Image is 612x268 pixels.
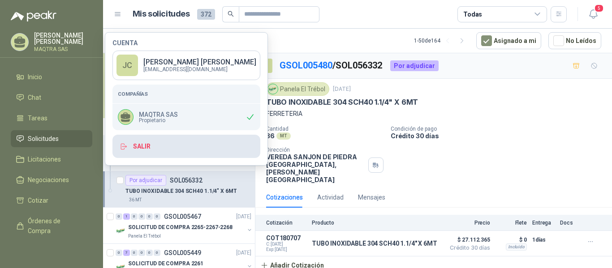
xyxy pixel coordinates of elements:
[280,59,383,72] p: / SOL056332
[585,6,601,22] button: 5
[463,9,482,19] div: Todas
[11,130,92,147] a: Solicitudes
[445,245,490,251] span: Crédito 30 días
[236,213,251,221] p: [DATE]
[128,259,203,268] p: SOLICITUD DE COMPRA 2261
[112,40,260,46] h4: Cuenta
[496,234,527,245] p: $ 0
[391,132,608,140] p: Crédito 30 días
[139,111,178,118] p: MAQTRA SAS
[358,192,385,202] div: Mensajes
[11,192,92,209] a: Cotizar
[266,147,365,153] p: Dirección
[532,234,555,245] p: 1 días
[28,175,69,185] span: Negociaciones
[154,213,160,220] div: 0
[28,216,84,236] span: Órdenes de Compra
[391,126,608,132] p: Condición de pago
[139,118,178,123] span: Propietario
[116,225,126,236] img: Company Logo
[131,250,138,256] div: 0
[34,32,92,45] p: [PERSON_NAME] [PERSON_NAME]
[112,135,260,158] button: Salir
[236,249,251,257] p: [DATE]
[414,34,469,48] div: 1 - 50 de 164
[146,213,153,220] div: 0
[445,220,490,226] p: Precio
[154,250,160,256] div: 0
[390,60,439,71] div: Por adjudicar
[317,192,344,202] div: Actividad
[116,250,122,256] div: 0
[280,60,332,71] a: GSOL005480
[476,32,541,49] button: Asignado a mi
[133,8,190,21] h1: Mis solicitudes
[11,213,92,239] a: Órdenes de Compra
[11,11,56,21] img: Logo peakr
[312,220,440,226] p: Producto
[594,4,604,13] span: 5
[228,11,234,17] span: search
[125,175,166,186] div: Por adjudicar
[266,153,365,183] p: VEREDA SANJON DE PIEDRA [GEOGRAPHIC_DATA] , [PERSON_NAME][GEOGRAPHIC_DATA]
[112,51,260,80] a: JC[PERSON_NAME] [PERSON_NAME][EMAIL_ADDRESS][DOMAIN_NAME]
[112,104,260,130] div: MAQTRA SASPropietario
[496,220,527,226] p: Flete
[28,154,61,164] span: Licitaciones
[11,68,92,85] a: Inicio
[266,234,306,242] p: COT180707
[125,187,237,196] p: TUBO INOXIDABLE 304 SCH40 1.1/4" X 6MT
[266,247,306,252] span: Exp: [DATE]
[138,250,145,256] div: 0
[11,151,92,168] a: Licitaciones
[333,85,351,94] p: [DATE]
[266,220,306,226] p: Cotización
[560,220,578,226] p: Docs
[116,213,122,220] div: 0
[170,177,203,183] p: SOL056332
[506,243,527,251] div: Incluido
[266,192,303,202] div: Cotizaciones
[125,196,145,204] div: 36 MT
[164,213,201,220] p: GSOL005467
[143,59,256,66] p: [PERSON_NAME] [PERSON_NAME]
[445,234,490,245] span: $ 27.112.365
[28,113,47,123] span: Tareas
[116,211,253,240] a: 0 1 0 0 0 0 GSOL005467[DATE] Company LogoSOLICITUD DE COMPRA 2265-2267-2268Panela El Trébol
[266,242,306,247] span: C: [DATE]
[276,132,291,140] div: MT
[116,55,138,76] div: JC
[532,220,555,226] p: Entrega
[34,47,92,52] p: MAQTRA SAS
[266,98,418,107] p: TUBO INOXIDABLE 304 SCH40 1.1/4" X 6MT
[312,240,437,247] p: TUBO INOXIDABLE 304 SCH40 1.1/4" X 6MT
[118,90,255,98] h5: Compañías
[11,171,92,188] a: Negociaciones
[103,171,255,208] a: Por adjudicarSOL056332TUBO INOXIDABLE 304 SCH40 1.1/4" X 6MT36 MT
[138,213,145,220] div: 0
[164,250,201,256] p: GSOL005449
[197,9,215,20] span: 372
[266,82,329,96] div: Panela El Trébol
[28,134,59,144] span: Solicitudes
[11,110,92,127] a: Tareas
[28,196,48,205] span: Cotizar
[128,223,233,232] p: SOLICITUD DE COMPRA 2265-2267-2268
[266,126,384,132] p: Cantidad
[143,67,256,72] p: [EMAIL_ADDRESS][DOMAIN_NAME]
[266,109,601,119] p: FERRETERIA
[131,213,138,220] div: 0
[11,89,92,106] a: Chat
[28,93,41,102] span: Chat
[146,250,153,256] div: 0
[123,250,130,256] div: 7
[11,243,92,260] a: Remisiones
[123,213,130,220] div: 1
[28,72,42,82] span: Inicio
[548,32,601,49] button: No Leídos
[128,233,161,240] p: Panela El Trébol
